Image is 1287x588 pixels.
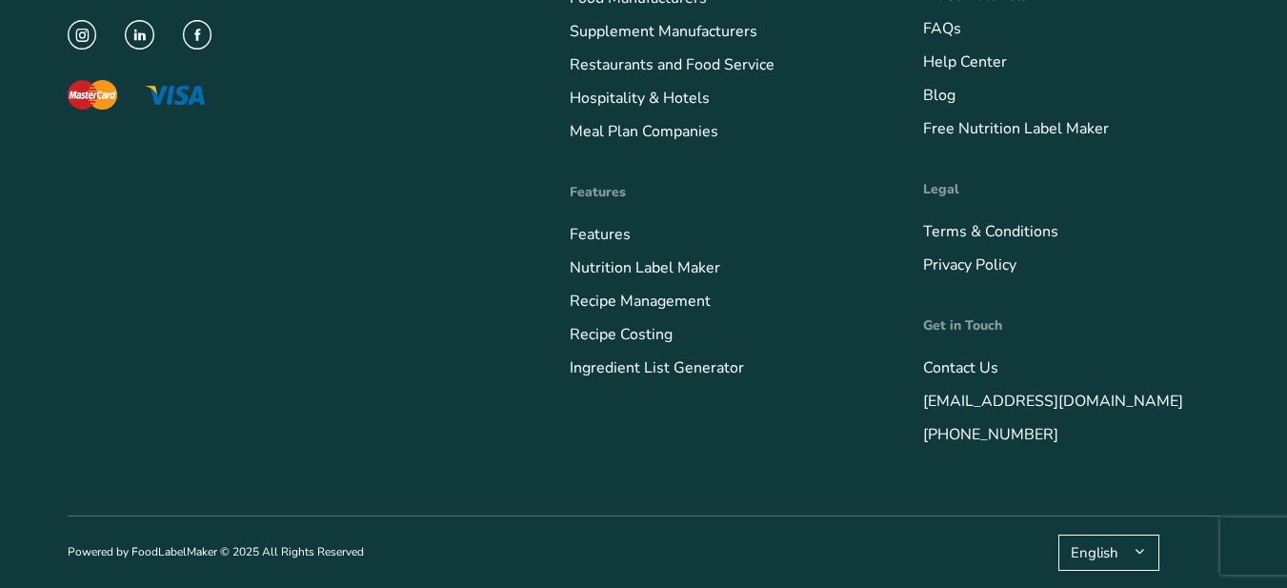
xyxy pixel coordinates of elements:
[68,543,364,561] p: Powered by FoodLabelMaker © 2025 All Rights Reserved
[570,357,744,378] a: Ingredient List Generator
[1058,535,1159,571] button: English
[570,88,710,109] a: Hospitality & Hotels
[923,315,1219,335] h4: Get in Touch
[570,324,673,345] a: Recipe Costing
[68,20,97,50] img: instagram icon
[570,54,774,75] a: Restaurants and Food Service
[570,291,711,312] a: Recipe Management
[570,21,757,42] a: Supplement Manufacturers
[570,182,866,202] h4: Features
[570,121,718,142] a: Meal Plan Companies
[923,254,1016,275] a: Privacy Policy
[923,391,1183,412] a: [EMAIL_ADDRESS][DOMAIN_NAME]
[923,51,1007,72] a: Help Center
[570,224,631,245] a: Features
[923,179,1219,199] h4: Legal
[570,257,720,278] a: Nutrition Label Maker
[923,357,998,378] a: Contact Us
[923,118,1109,139] a: Free Nutrition Label Maker
[923,85,955,106] a: Blog
[923,18,961,39] a: FAQs
[923,221,1058,242] a: Terms & Conditions
[923,424,1058,445] a: [PHONE_NUMBER]
[146,86,205,105] img: The Visa logo with blue letters and a yellow flick above the
[68,80,117,111] img: The Mastercard logo displaying a red circle saying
